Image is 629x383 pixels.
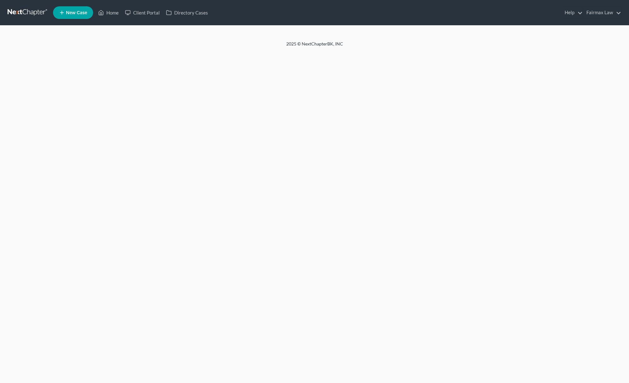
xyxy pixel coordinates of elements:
[163,7,211,18] a: Directory Cases
[135,41,495,52] div: 2025 © NextChapterBK, INC
[95,7,122,18] a: Home
[583,7,621,18] a: Fairmax Law
[122,7,163,18] a: Client Portal
[561,7,583,18] a: Help
[53,6,93,19] new-legal-case-button: New Case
